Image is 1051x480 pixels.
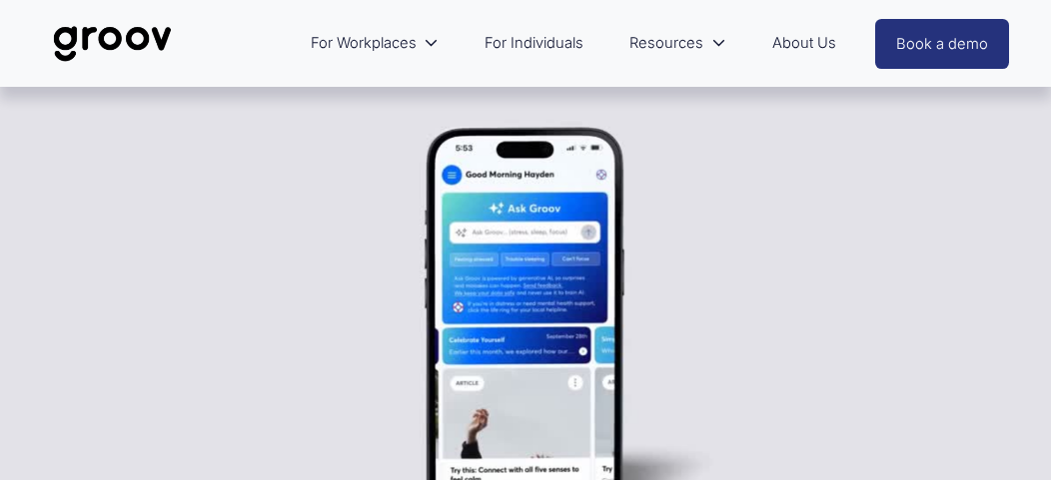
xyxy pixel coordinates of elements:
a: For Individuals [475,20,593,67]
span: For Workplaces [311,30,417,57]
span: Resources [629,30,703,57]
a: Book a demo [875,19,1009,69]
a: About Us [762,20,846,67]
a: folder dropdown [301,20,449,67]
a: folder dropdown [619,20,735,67]
img: Groov | Unlock Human Potential at Work and in Life [42,11,183,77]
